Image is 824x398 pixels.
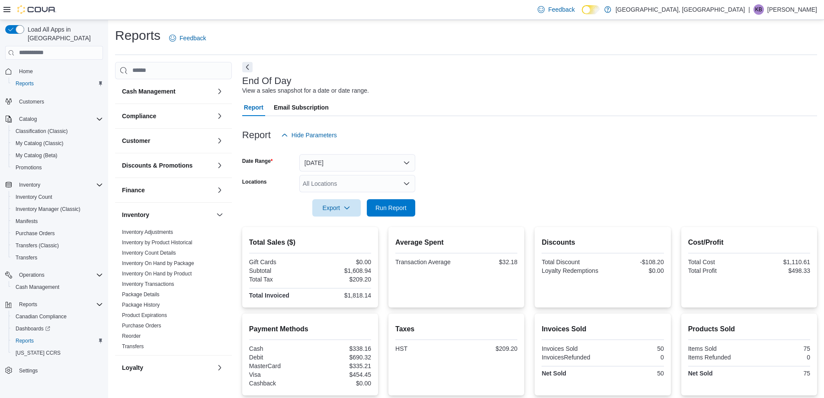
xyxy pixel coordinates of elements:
span: Home [16,66,103,77]
button: Canadian Compliance [9,311,106,323]
button: Promotions [9,162,106,174]
div: MasterCard [249,362,308,369]
div: 50 [605,370,664,377]
span: Settings [19,367,38,374]
h3: Cash Management [122,87,176,96]
div: Subtotal [249,267,308,274]
button: Finance [122,186,213,194]
div: -$108.20 [605,259,664,265]
button: Cash Management [9,281,106,293]
span: Feedback [548,5,574,14]
a: Product Expirations [122,312,167,318]
span: Transfers [12,252,103,263]
button: Inventory Manager (Classic) [9,203,106,215]
h3: End Of Day [242,76,292,86]
span: Inventory Adjustments [122,229,173,236]
span: Run Report [375,204,407,212]
button: Purchase Orders [9,227,106,239]
div: 75 [751,345,810,352]
div: $32.18 [458,259,517,265]
label: Date Range [242,158,273,165]
a: Customers [16,97,48,107]
span: Dashboards [16,325,50,332]
h3: Compliance [122,112,156,120]
div: 0 [751,354,810,361]
span: Settings [16,365,103,376]
button: Classification (Classic) [9,125,106,137]
a: Home [16,66,36,77]
span: Canadian Compliance [12,311,103,322]
div: Visa [249,371,308,378]
span: Transfers (Classic) [12,240,103,251]
button: Discounts & Promotions [122,161,213,170]
div: Loyalty Redemptions [542,267,601,274]
div: $0.00 [312,380,371,387]
span: Inventory Count [16,194,52,201]
div: Total Cost [688,259,747,265]
div: $498.33 [751,267,810,274]
span: Transfers [122,343,144,350]
div: Cash [249,345,308,352]
button: My Catalog (Classic) [9,137,106,149]
span: My Catalog (Classic) [12,138,103,149]
button: Run Report [367,199,415,217]
button: Inventory [122,210,213,219]
button: My Catalog (Beta) [9,149,106,162]
button: Transfers (Classic) [9,239,106,252]
span: Catalog [19,116,37,123]
span: Inventory Manager (Classic) [12,204,103,214]
div: Gift Cards [249,259,308,265]
div: Items Sold [688,345,747,352]
span: Operations [19,272,45,278]
span: Manifests [16,218,38,225]
div: Total Tax [249,276,308,283]
span: KB [755,4,762,15]
label: Locations [242,178,267,185]
a: Reports [12,336,37,346]
a: Canadian Compliance [12,311,70,322]
a: Promotions [12,162,45,173]
span: Package History [122,301,160,308]
a: Inventory On Hand by Package [122,260,194,266]
span: Reports [16,299,103,310]
a: Purchase Orders [12,228,58,239]
span: My Catalog (Beta) [16,152,58,159]
div: HST [395,345,455,352]
a: Inventory Manager (Classic) [12,204,84,214]
span: Classification (Classic) [16,128,68,135]
div: 50 [605,345,664,352]
button: Inventory [215,210,225,220]
button: Discounts & Promotions [215,160,225,171]
span: Package Details [122,291,160,298]
h2: Taxes [395,324,517,334]
button: [DATE] [299,154,415,171]
span: Reorder [122,333,141,340]
div: InvoicesRefunded [542,354,601,361]
span: Inventory On Hand by Package [122,260,194,267]
span: Reports [16,337,34,344]
button: Next [242,62,253,72]
span: Manifests [12,216,103,227]
button: Reports [16,299,41,310]
a: Package History [122,302,160,308]
div: $1,110.61 [751,259,810,265]
button: Export [312,199,361,217]
h3: Loyalty [122,363,143,372]
div: Inventory [115,227,232,355]
a: Inventory Adjustments [122,229,173,235]
a: My Catalog (Classic) [12,138,67,149]
button: Customer [215,136,225,146]
button: Compliance [215,111,225,121]
strong: Net Sold [542,370,566,377]
div: Kiara Broodie [753,4,764,15]
button: [US_STATE] CCRS [9,347,106,359]
h2: Cost/Profit [688,237,810,248]
button: Operations [16,270,48,280]
span: Hide Parameters [292,131,337,139]
span: Cash Management [16,284,59,291]
a: Transfers (Classic) [12,240,62,251]
div: Total Discount [542,259,601,265]
button: Loyalty [215,362,225,373]
span: Home [19,68,33,75]
div: Transaction Average [395,259,455,265]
